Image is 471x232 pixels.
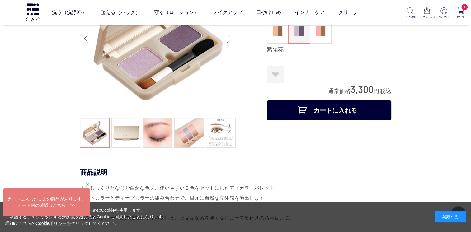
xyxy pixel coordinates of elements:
[267,66,284,83] a: お気に入りに登録する
[455,7,466,20] a: 1 CART
[80,168,391,177] div: 商品説明
[154,4,199,21] a: 守る（ローション）
[294,4,324,21] a: インナーケア
[405,15,416,20] p: SEARCH
[422,15,432,20] p: RANKING
[328,88,351,94] span: 通常価格
[100,4,140,21] a: 整える（パック）
[461,4,468,10] span: 1
[435,211,466,222] div: 承諾する
[455,15,466,20] p: CART
[36,221,67,226] a: Cookieポリシー
[80,26,92,51] div: Previous slide
[212,4,242,21] a: メイクアップ
[25,3,40,21] img: logo
[256,4,281,21] a: 日やけ止め
[267,100,391,120] button: カートに入れる
[438,15,449,20] p: MYPAGE
[405,7,416,20] a: SEARCH
[438,7,449,20] a: MYPAGE
[338,4,363,21] a: クリーナー
[351,83,374,95] span: 3,300
[52,4,87,21] a: 洗う（洗浄料）
[380,88,391,94] span: 税込
[374,88,379,94] span: 円
[422,7,432,20] a: RANKING
[223,26,236,51] div: Next slide
[267,46,391,53] div: 紫陽花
